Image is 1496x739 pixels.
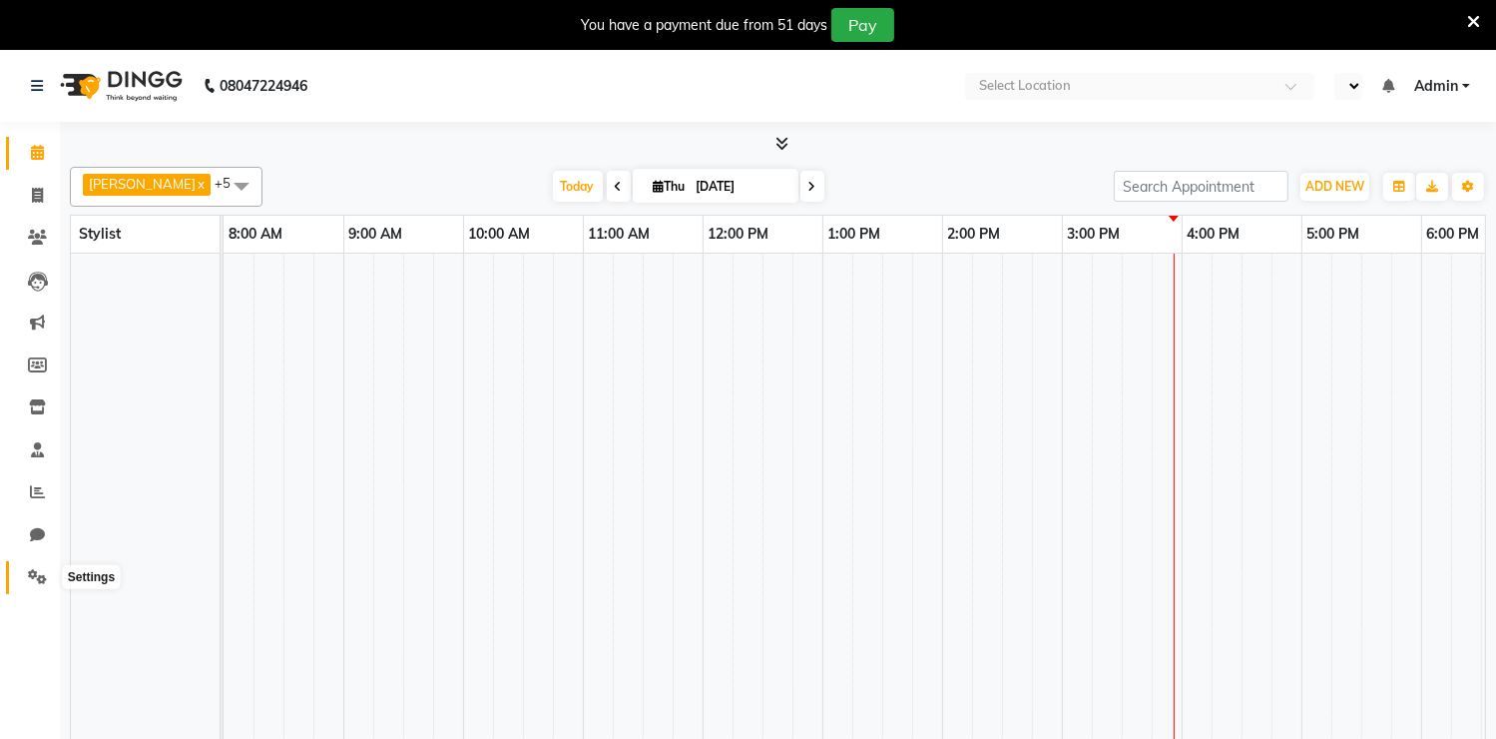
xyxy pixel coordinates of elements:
a: 5:00 PM [1302,220,1365,249]
a: 2:00 PM [943,220,1006,249]
div: Select Location [979,76,1071,96]
span: Today [553,171,603,202]
span: +5 [215,175,246,191]
div: You have a payment due from 51 days [581,15,827,36]
div: Settings [63,565,120,589]
a: 10:00 AM [464,220,536,249]
img: logo [51,58,188,114]
span: [PERSON_NAME] [89,176,196,192]
button: ADD NEW [1300,173,1369,201]
input: Search Appointment [1114,171,1288,202]
button: Pay [831,8,894,42]
span: Admin [1414,76,1458,97]
a: 1:00 PM [823,220,886,249]
a: x [196,176,205,192]
b: 08047224946 [220,58,307,114]
span: Stylist [79,225,121,243]
a: 12:00 PM [704,220,774,249]
span: Thu [649,179,691,194]
a: 8:00 AM [224,220,287,249]
span: ADD NEW [1305,179,1364,194]
a: 9:00 AM [344,220,408,249]
input: 2025-09-04 [691,172,790,202]
a: 11:00 AM [584,220,656,249]
a: 3:00 PM [1063,220,1126,249]
a: 4:00 PM [1183,220,1246,249]
a: 6:00 PM [1422,220,1485,249]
